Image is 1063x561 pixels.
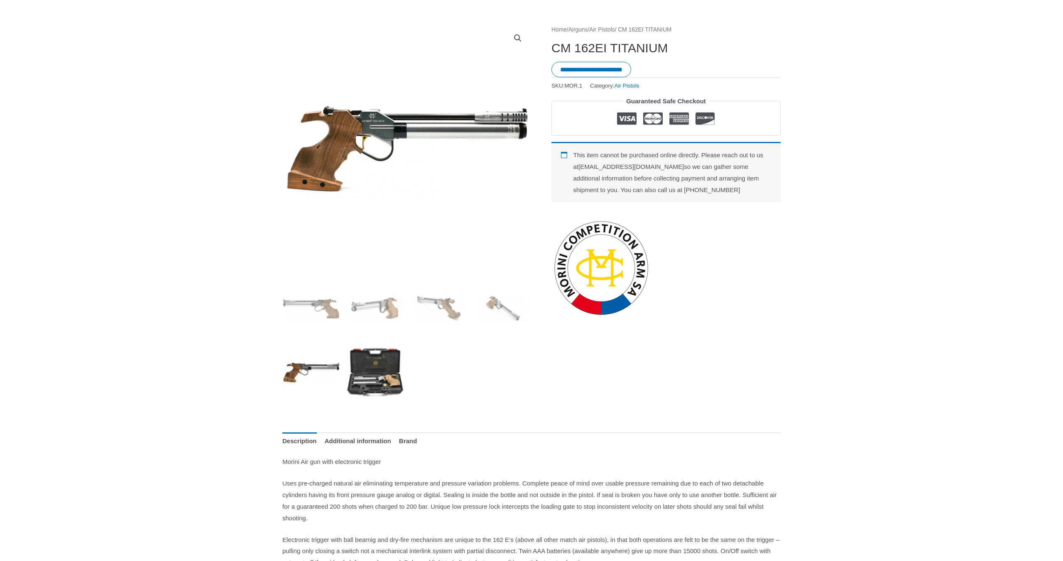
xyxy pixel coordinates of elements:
[282,432,317,450] a: Description
[551,142,781,202] div: This item cannot be purchased online directly. Please reach out to us at [EMAIL_ADDRESS][DOMAIN_N...
[346,344,404,401] img: CM 162EI TITANIUM - Image 6
[551,24,781,35] nav: Breadcrumb
[474,280,531,337] img: CM 162EI TITANIUM - Image 4
[615,83,639,89] a: Air Pistols
[589,27,615,33] a: Air Pistols
[346,280,404,337] img: CM 162EI TITANIUM - Image 2
[568,27,588,33] a: Airguns
[551,41,781,56] h1: CM 162EI TITANIUM
[551,27,567,33] a: Home
[551,80,582,91] span: SKU:
[325,432,391,450] a: Additional information
[623,95,709,107] legend: Guaranteed Safe Checkout
[410,280,468,337] img: CM 162EI TITANIUM - Image 3
[551,218,651,318] a: Morini
[399,432,417,450] a: Brand
[565,83,583,89] span: MOR.1
[282,478,781,524] p: Uses pre-charged natural air eliminating temperature and pressure variation problems. Complete pe...
[282,280,340,337] img: CM 162EI TITANIUM
[282,456,781,468] p: Morini Air gun with electronic trigger
[282,344,340,401] img: CM 162EI TITANIUM - Image 5
[590,80,639,91] span: Category:
[551,202,781,212] iframe: Customer reviews powered by Trustpilot
[510,31,525,46] a: View full-screen image gallery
